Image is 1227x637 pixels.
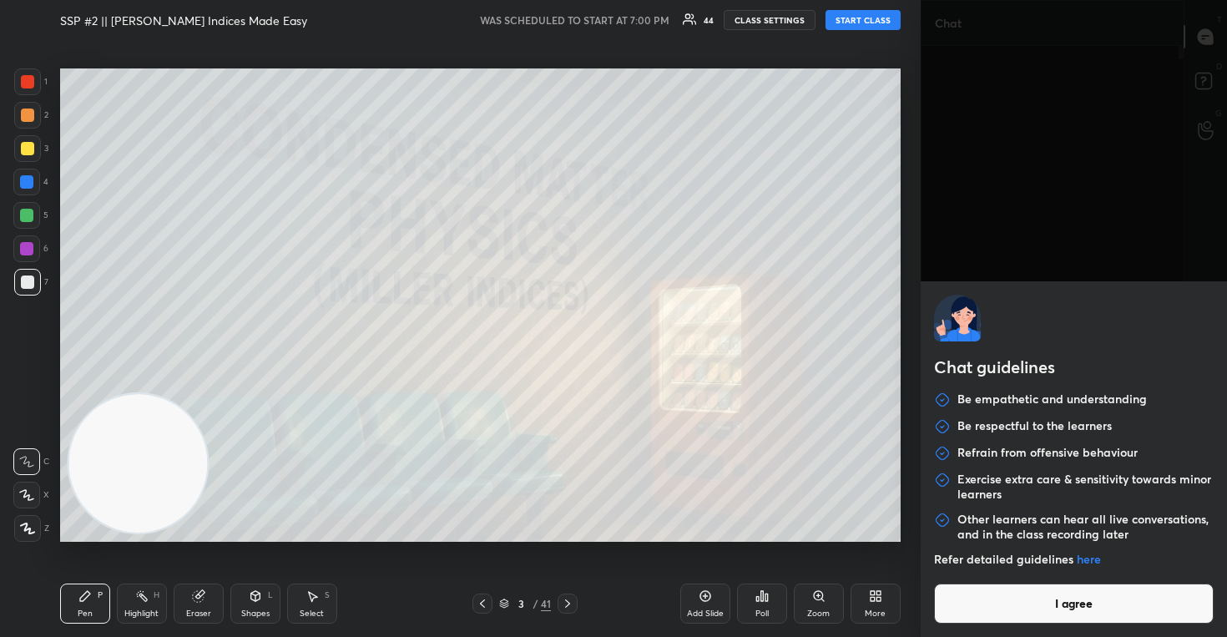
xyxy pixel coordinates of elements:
button: CLASS SETTINGS [724,10,815,30]
div: X [13,482,49,508]
div: Shapes [241,609,270,618]
h5: WAS SCHEDULED TO START AT 7:00 PM [480,13,669,28]
h2: Chat guidelines [934,355,1214,383]
button: START CLASS [826,10,901,30]
div: 2 [14,102,48,129]
div: C [13,448,49,475]
div: 1 [14,68,48,95]
div: H [154,591,159,599]
div: 4 [13,169,48,195]
div: 44 [704,16,714,24]
div: Add Slide [687,609,724,618]
div: / [533,599,538,609]
a: here [1077,551,1101,567]
div: 7 [14,269,48,296]
p: Be respectful to the learners [957,418,1112,435]
p: Refer detailed guidelines [934,552,1214,567]
button: I agree [934,584,1214,624]
p: Exercise extra care & sensitivity towards minor learners [957,472,1214,502]
div: Poll [755,609,769,618]
div: 5 [13,202,48,229]
div: Select [300,609,324,618]
div: 41 [541,596,551,611]
div: S [325,591,330,599]
h4: SSP #2 || [PERSON_NAME] Indices Made Easy [60,13,307,28]
div: Eraser [186,609,211,618]
p: Be empathetic and understanding [957,392,1147,408]
div: P [98,591,103,599]
div: L [268,591,273,599]
div: 3 [513,599,529,609]
p: Other learners can hear all live conversations, and in the class recording later [957,512,1214,542]
p: Refrain from offensive behaviour [957,445,1138,462]
div: Highlight [124,609,159,618]
div: Pen [78,609,93,618]
div: Z [14,515,49,542]
div: More [865,609,886,618]
div: Zoom [807,609,830,618]
div: 3 [14,135,48,162]
div: 6 [13,235,48,262]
